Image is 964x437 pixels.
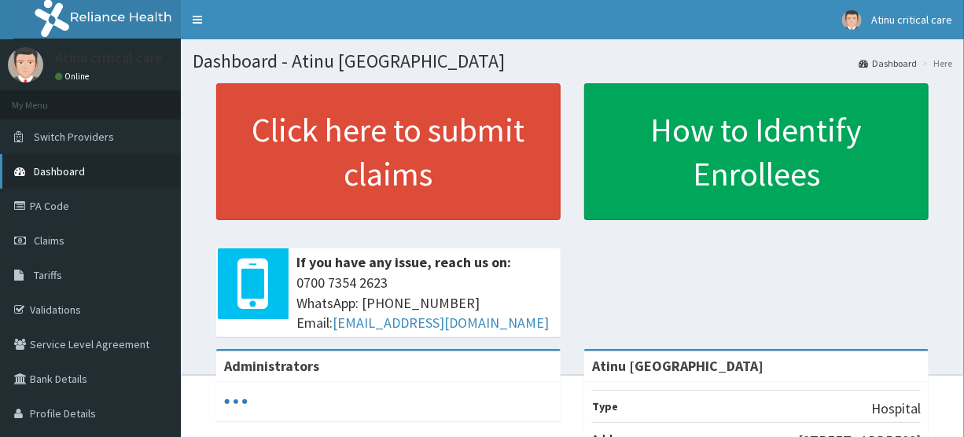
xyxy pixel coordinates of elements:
[592,399,618,413] b: Type
[871,398,921,419] p: Hospital
[55,51,163,65] p: Atinu critical care
[859,57,917,70] a: Dashboard
[34,164,85,178] span: Dashboard
[34,130,114,144] span: Switch Providers
[333,314,549,332] a: [EMAIL_ADDRESS][DOMAIN_NAME]
[296,253,511,271] b: If you have any issue, reach us on:
[584,83,929,220] a: How to Identify Enrollees
[55,71,93,82] a: Online
[224,390,248,413] svg: audio-loading
[918,57,952,70] li: Here
[842,10,862,30] img: User Image
[193,51,952,72] h1: Dashboard - Atinu [GEOGRAPHIC_DATA]
[224,357,319,375] b: Administrators
[34,233,64,248] span: Claims
[216,83,561,220] a: Click here to submit claims
[296,273,553,333] span: 0700 7354 2623 WhatsApp: [PHONE_NUMBER] Email:
[8,47,43,83] img: User Image
[871,13,952,27] span: Atinu critical care
[592,357,763,375] strong: Atinu [GEOGRAPHIC_DATA]
[34,268,62,282] span: Tariffs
